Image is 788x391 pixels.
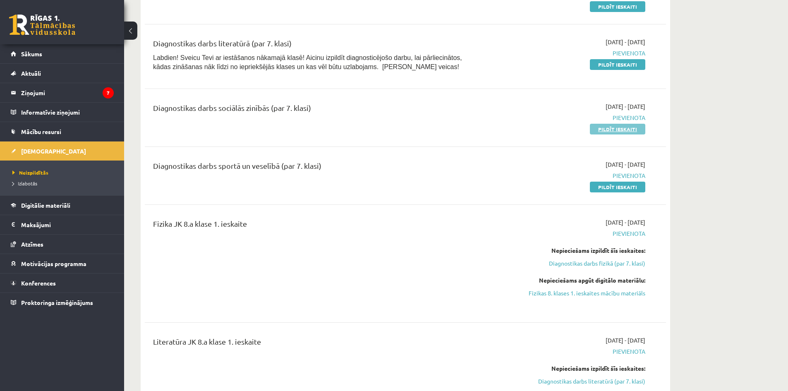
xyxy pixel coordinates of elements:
span: Pievienota [489,113,645,122]
i: 7 [103,87,114,98]
a: Aktuāli [11,64,114,83]
div: Fizika JK 8.a klase 1. ieskaite [153,218,477,233]
a: Informatīvie ziņojumi [11,103,114,122]
span: Aktuāli [21,70,41,77]
a: Diagnostikas darbs literatūrā (par 7. klasi) [489,377,645,386]
span: Pievienota [489,347,645,356]
a: Rīgas 1. Tālmācības vidusskola [9,14,75,35]
a: Mācību resursi [11,122,114,141]
span: Pievienota [489,229,645,238]
span: [DEMOGRAPHIC_DATA] [21,147,86,155]
span: Pievienota [489,49,645,58]
a: Motivācijas programma [11,254,114,273]
div: Diagnostikas darbs sportā un veselībā (par 7. klasi) [153,160,477,175]
a: Maksājumi [11,215,114,234]
div: Nepieciešams izpildīt šīs ieskaites: [489,364,645,373]
legend: Informatīvie ziņojumi [21,103,114,122]
a: Sākums [11,44,114,63]
span: Pievienota [489,171,645,180]
a: [DEMOGRAPHIC_DATA] [11,142,114,161]
span: Izlabotās [12,180,37,187]
div: Literatūra JK 8.a klase 1. ieskaite [153,336,477,351]
legend: Ziņojumi [21,83,114,102]
span: Neizpildītās [12,169,48,176]
span: Labdien! Sveicu Tevi ar iestāšanos nākamajā klasē! Aicinu izpildīt diagnosticējošo darbu, lai pār... [153,54,462,70]
a: Pildīt ieskaiti [590,124,645,134]
legend: Maksājumi [21,215,114,234]
span: [DATE] - [DATE] [606,218,645,227]
span: Mācību resursi [21,128,61,135]
a: Fizikas 8. klases 1. ieskaites mācību materiāls [489,289,645,297]
a: Ziņojumi7 [11,83,114,102]
a: Pildīt ieskaiti [590,1,645,12]
a: Konferences [11,273,114,293]
a: Izlabotās [12,180,116,187]
span: Motivācijas programma [21,260,86,267]
span: Sākums [21,50,42,58]
a: Neizpildītās [12,169,116,176]
a: Pildīt ieskaiti [590,59,645,70]
div: Nepieciešams izpildīt šīs ieskaites: [489,246,645,255]
span: [DATE] - [DATE] [606,102,645,111]
span: [DATE] - [DATE] [606,160,645,169]
a: Digitālie materiāli [11,196,114,215]
span: Konferences [21,279,56,287]
span: [DATE] - [DATE] [606,336,645,345]
span: Digitālie materiāli [21,201,70,209]
div: Nepieciešams apgūt digitālo materiālu: [489,276,645,285]
span: Proktoringa izmēģinājums [21,299,93,306]
a: Pildīt ieskaiti [590,182,645,192]
span: [DATE] - [DATE] [606,38,645,46]
div: Diagnostikas darbs sociālās zinībās (par 7. klasi) [153,102,477,118]
a: Diagnostikas darbs fizikā (par 7. klasi) [489,259,645,268]
a: Atzīmes [11,235,114,254]
div: Diagnostikas darbs literatūrā (par 7. klasi) [153,38,477,53]
span: Atzīmes [21,240,43,248]
a: Proktoringa izmēģinājums [11,293,114,312]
